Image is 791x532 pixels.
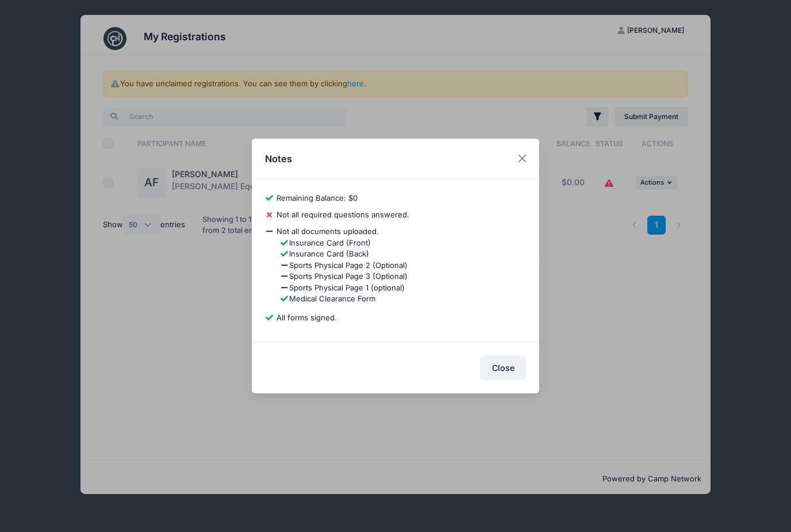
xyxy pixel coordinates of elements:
h4: Notes [265,152,292,166]
li: Medical Clearance Form [280,293,527,305]
span: Not all documents uploaded. [277,227,379,236]
button: Close [512,148,533,169]
span: All forms signed. [277,313,337,322]
span: Remaining Balance: [277,193,346,202]
li: Sports Physical Page 1 (optional) [280,282,527,294]
li: Insurance Card (Back) [280,248,527,260]
span: $0 [348,193,358,202]
li: Sports Physical Page 3 (Optional) [280,271,527,282]
button: Close [480,355,526,380]
li: Sports Physical Page 2 (Optional) [280,260,527,271]
li: Insurance Card (Front) [280,238,527,249]
span: Not all required questions answered. [277,210,409,219]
